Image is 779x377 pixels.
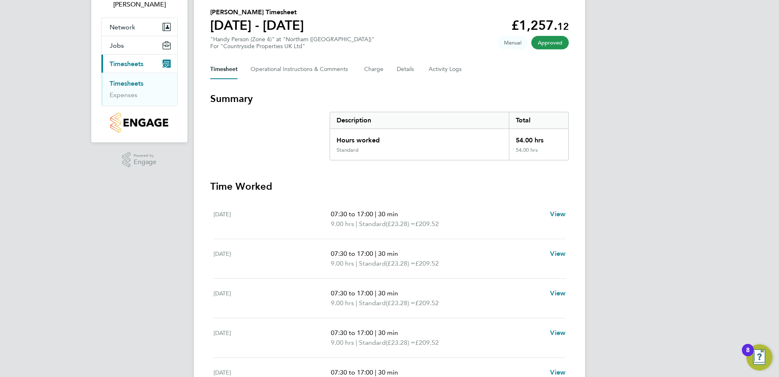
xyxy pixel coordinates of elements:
[210,60,238,79] button: Timesheet
[746,350,750,361] div: 8
[359,338,386,348] span: Standard
[415,259,439,267] span: £209.52
[330,112,509,129] div: Description
[386,339,415,346] span: (£23.28) =
[210,17,304,33] h1: [DATE] - [DATE]
[550,250,566,257] span: View
[213,249,331,268] div: [DATE]
[509,129,568,147] div: 54.00 hrs
[397,60,416,79] button: Details
[101,36,177,54] button: Jobs
[213,288,331,308] div: [DATE]
[110,91,137,99] a: Expenses
[375,250,376,257] span: |
[375,289,376,297] span: |
[746,344,772,370] button: Open Resource Center, 8 new notifications
[378,210,398,218] span: 30 min
[331,339,354,346] span: 9.00 hrs
[429,60,463,79] button: Activity Logs
[415,339,439,346] span: £209.52
[415,220,439,228] span: £209.52
[375,329,376,337] span: |
[122,152,157,168] a: Powered byEngage
[110,113,168,133] img: countryside-properties-logo-retina.png
[378,250,398,257] span: 30 min
[110,80,143,87] a: Timesheets
[550,289,566,297] span: View
[550,329,566,337] span: View
[386,299,415,307] span: (£23.28) =
[331,250,373,257] span: 07:30 to 17:00
[331,259,354,267] span: 9.00 hrs
[110,42,124,49] span: Jobs
[331,368,373,376] span: 07:30 to 17:00
[101,55,177,73] button: Timesheets
[134,159,156,166] span: Engage
[550,209,566,219] a: View
[210,7,304,17] h2: [PERSON_NAME] Timesheet
[356,220,357,228] span: |
[415,299,439,307] span: £209.52
[331,220,354,228] span: 9.00 hrs
[213,328,331,348] div: [DATE]
[356,259,357,267] span: |
[550,288,566,298] a: View
[497,36,528,49] span: This timesheet was manually created.
[210,43,374,50] div: For "Countryside Properties UK Ltd"
[101,73,177,106] div: Timesheets
[386,259,415,267] span: (£23.28) =
[213,209,331,229] div: [DATE]
[550,328,566,338] a: View
[101,113,178,133] a: Go to home page
[378,368,398,376] span: 30 min
[509,112,568,129] div: Total
[375,368,376,376] span: |
[210,180,569,193] h3: Time Worked
[550,368,566,376] span: View
[356,299,357,307] span: |
[509,147,568,160] div: 54.00 hrs
[210,36,374,50] div: "Handy Person (Zone 4)" at "Northam ([GEOGRAPHIC_DATA])"
[331,299,354,307] span: 9.00 hrs
[110,60,143,68] span: Timesheets
[359,259,386,268] span: Standard
[331,289,373,297] span: 07:30 to 17:00
[330,112,569,160] div: Summary
[511,18,569,33] app-decimal: £1,257.
[330,129,509,147] div: Hours worked
[359,219,386,229] span: Standard
[110,23,135,31] span: Network
[134,152,156,159] span: Powered by
[375,210,376,218] span: |
[101,18,177,36] button: Network
[356,339,357,346] span: |
[331,329,373,337] span: 07:30 to 17:00
[386,220,415,228] span: (£23.28) =
[359,298,386,308] span: Standard
[378,289,398,297] span: 30 min
[378,329,398,337] span: 30 min
[364,60,384,79] button: Charge
[337,147,359,153] div: Standard
[531,36,569,49] span: This timesheet has been approved.
[331,210,373,218] span: 07:30 to 17:00
[550,249,566,259] a: View
[251,60,351,79] button: Operational Instructions & Comments
[557,20,569,32] span: 12
[550,210,566,218] span: View
[210,92,569,105] h3: Summary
